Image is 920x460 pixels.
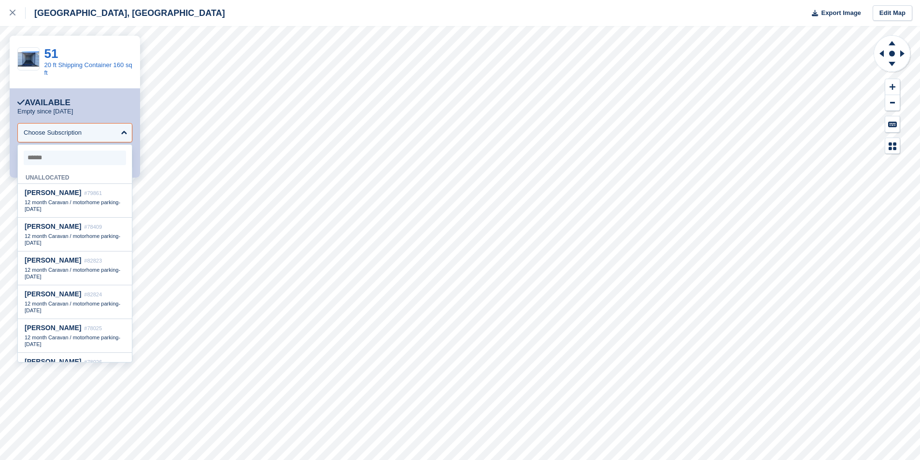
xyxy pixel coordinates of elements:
span: [PERSON_NAME] [25,189,81,196]
span: [PERSON_NAME] [25,256,81,264]
div: - [25,199,125,212]
span: 12 month Caravan / motorhome parking [25,267,118,273]
a: 51 [44,46,58,61]
img: 20191002_132807987_iOS.jpg [18,51,39,67]
span: [PERSON_NAME] [25,324,81,332]
a: 20 ft Shipping Container 160 sq ft [44,61,132,76]
div: - [25,300,125,314]
p: Empty since [DATE] [17,108,73,115]
button: Map Legend [885,138,900,154]
span: [PERSON_NAME] [25,358,81,365]
button: Zoom In [885,79,900,95]
img: tab_keywords_by_traffic_grey.svg [96,56,104,64]
div: Choose Subscription [24,128,82,138]
button: Zoom Out [885,95,900,111]
span: 12 month Caravan / motorhome parking [25,233,118,239]
div: Available [17,98,71,108]
span: #78026 [84,359,102,365]
button: Export Image [806,5,861,21]
span: [PERSON_NAME] [25,223,81,230]
span: [PERSON_NAME] [25,290,81,298]
span: #78409 [84,224,102,230]
img: website_grey.svg [15,25,23,33]
span: 12 month Caravan / motorhome parking [25,199,118,205]
span: #79861 [84,190,102,196]
a: Edit Map [873,5,912,21]
span: #82823 [84,258,102,264]
div: Domain: [DOMAIN_NAME] [25,25,106,33]
button: Keyboard Shortcuts [885,116,900,132]
div: - [25,266,125,280]
span: [DATE] [25,206,42,212]
span: #78025 [84,325,102,331]
div: Unallocated [18,169,132,184]
div: Domain Overview [37,57,86,63]
div: - [25,334,125,348]
div: v 4.0.25 [27,15,47,23]
img: logo_orange.svg [15,15,23,23]
span: [DATE] [25,307,42,313]
span: #82824 [84,292,102,297]
div: [GEOGRAPHIC_DATA], [GEOGRAPHIC_DATA] [26,7,225,19]
span: [DATE] [25,274,42,279]
div: Keywords by Traffic [107,57,163,63]
span: [DATE] [25,341,42,347]
div: - [25,233,125,246]
span: [DATE] [25,240,42,246]
span: Export Image [821,8,861,18]
span: 12 month Caravan / motorhome parking [25,335,118,340]
img: tab_domain_overview_orange.svg [26,56,34,64]
span: 12 month Caravan / motorhome parking [25,301,118,307]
